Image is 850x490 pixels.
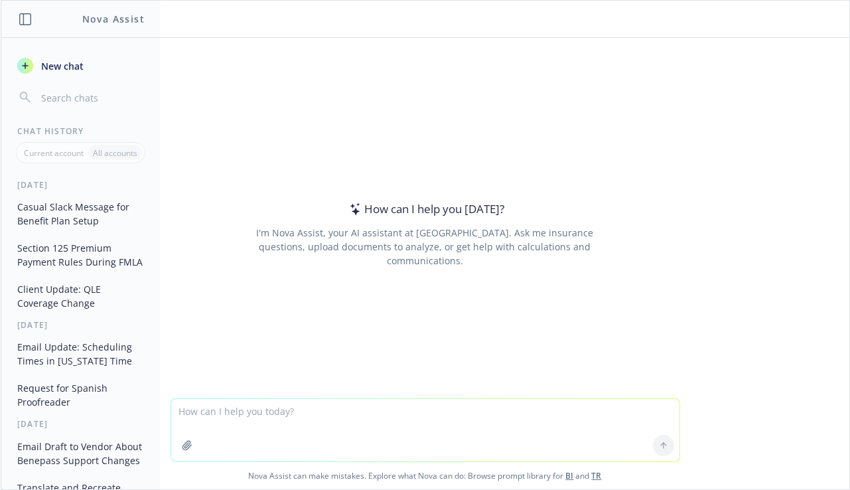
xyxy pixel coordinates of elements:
p: All accounts [93,147,137,159]
span: Nova Assist can make mistakes. Explore what Nova can do: Browse prompt library for and [6,462,844,489]
button: Section 125 Premium Payment Rules During FMLA [12,237,149,273]
button: Email Draft to Vendor About Benepass Support Changes [12,436,149,471]
div: Chat History [1,125,160,137]
a: TR [592,470,602,481]
button: Email Update: Scheduling Times in [US_STATE] Time [12,336,149,372]
div: I'm Nova Assist, your AI assistant at [GEOGRAPHIC_DATA]. Ask me insurance questions, upload docum... [238,226,612,268]
button: New chat [12,54,149,78]
button: Casual Slack Message for Benefit Plan Setup [12,196,149,232]
span: New chat [38,59,84,73]
div: [DATE] [1,179,160,191]
button: Request for Spanish Proofreader [12,377,149,413]
p: Current account [24,147,84,159]
h1: Nova Assist [82,12,145,26]
div: How can I help you [DATE]? [346,201,504,218]
a: BI [566,470,574,481]
div: [DATE] [1,418,160,430]
div: [DATE] [1,319,160,331]
button: Client Update: QLE Coverage Change [12,278,149,314]
input: Search chats [38,88,144,107]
